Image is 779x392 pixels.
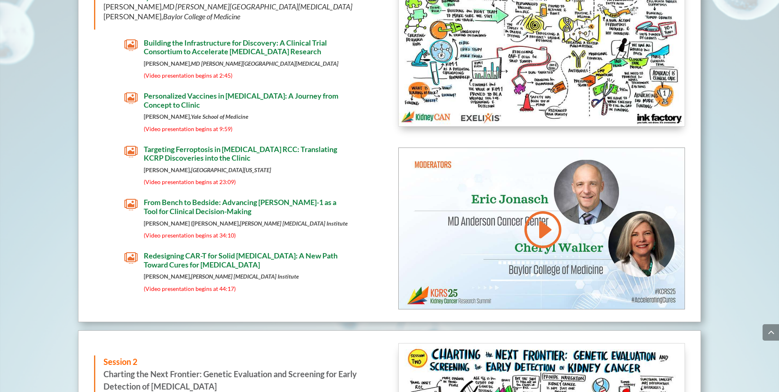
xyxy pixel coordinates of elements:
span:  [124,198,138,211]
span: Building the Infrastructure for Discovery: A Clinical Trial Consortium to Accelerate [MEDICAL_DAT... [144,38,327,56]
em: [PERSON_NAME] [MEDICAL_DATA] Institute [240,220,348,227]
span: (Video presentation begins at 34:10) [144,232,236,239]
span:  [124,92,138,105]
strong: [PERSON_NAME] ([PERSON_NAME], [144,220,348,227]
span: Session 2 [103,357,138,367]
strong: Charting the Next Frontier: Genetic Evaluation and Screening for Early Detection of [MEDICAL_DATA] [103,369,357,391]
span: Redesigning CAR-T for Solid [MEDICAL_DATA]: A New Path Toward Cures for [MEDICAL_DATA] [144,251,338,269]
span:  [124,39,138,52]
em: MD [PERSON_NAME][GEOGRAPHIC_DATA][MEDICAL_DATA] [191,60,338,67]
strong: [PERSON_NAME], [144,113,248,120]
strong: [PERSON_NAME], [144,166,271,173]
strong: [PERSON_NAME], [144,273,299,280]
span: Personalized Vaccines in [MEDICAL_DATA]: A Journey from Concept to Clinic [144,91,338,109]
span: (Video presentation begins at 2:45) [144,72,232,79]
span: Targeting Ferroptosis in [MEDICAL_DATA] RCC: Translating KCRP Discoveries into the Clinic [144,145,337,163]
em: MD [PERSON_NAME][GEOGRAPHIC_DATA][MEDICAL_DATA] [163,2,352,11]
span: (Video presentation begins at 9:59) [144,125,232,132]
span:  [124,251,138,265]
span: From Bench to Bedside: Advancing [PERSON_NAME]-1 as a Tool for Clinical Decision-Making [144,198,336,216]
span: (Video presentation begins at 23:09) [144,178,236,185]
em: [PERSON_NAME] [MEDICAL_DATA] Institute [191,273,299,280]
em: [GEOGRAPHIC_DATA][US_STATE] [191,166,271,173]
span: [PERSON_NAME], [PERSON_NAME], [103,2,352,21]
em: Baylor College of Medicine [163,12,240,21]
strong: [PERSON_NAME], [144,60,338,67]
span: (Video presentation begins at 44:17) [144,285,236,292]
em: Yale School of Medicine [191,113,248,120]
span:  [124,145,138,158]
